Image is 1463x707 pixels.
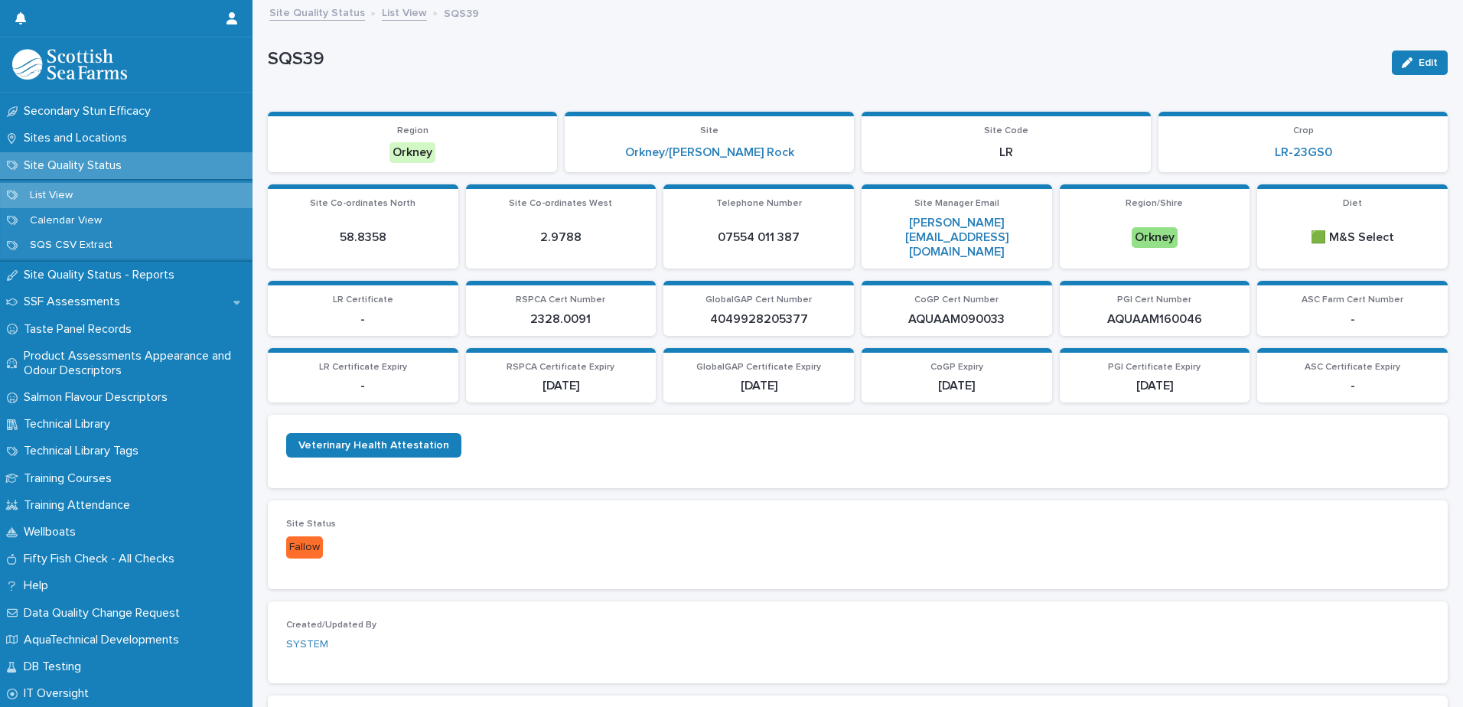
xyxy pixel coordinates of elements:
p: [DATE] [673,379,845,393]
p: Taste Panel Records [18,322,144,337]
p: 🟩 M&S Select [1266,230,1439,245]
p: [DATE] [475,379,647,393]
span: Region/Shire [1126,199,1183,208]
button: Edit [1392,50,1448,75]
span: Edit [1419,57,1438,68]
p: Site Quality Status - Reports [18,268,187,282]
p: 4049928205377 [673,312,845,327]
p: - [1266,379,1439,393]
span: PGI Cert Number [1117,295,1191,305]
span: ASC Farm Cert Number [1302,295,1403,305]
span: Site Status [286,520,336,529]
p: SQS CSV Extract [18,239,125,252]
p: - [277,312,449,327]
p: Help [18,578,60,593]
p: 2328.0091 [475,312,647,327]
div: Orkney [389,142,435,163]
span: PGI Certificate Expiry [1108,363,1201,372]
span: GlobalGAP Certificate Expiry [696,363,821,372]
p: Product Assessments Appearance and Odour Descriptors [18,349,253,378]
span: RSPCA Certificate Expiry [507,363,614,372]
span: LR Certificate Expiry [319,363,407,372]
p: IT Oversight [18,686,101,701]
a: LR-23GS0 [1275,145,1332,160]
span: GlobalGAP Cert Number [705,295,812,305]
p: DB Testing [18,660,93,674]
p: Training Courses [18,471,124,486]
a: Orkney/[PERSON_NAME] Rock [625,145,794,160]
span: Diet [1343,199,1362,208]
span: ASC Certificate Expiry [1305,363,1400,372]
span: Site Code [984,126,1028,135]
p: Fifty Fish Check - All Checks [18,552,187,566]
p: [DATE] [871,379,1043,393]
div: Orkney [1132,227,1178,248]
span: Site [700,126,718,135]
p: AquaTechnical Developments [18,633,191,647]
span: Site Co-ordinates West [509,199,612,208]
span: Created/Updated By [286,621,376,630]
img: mMrefqRFQpe26GRNOUkG [12,49,127,80]
p: Salmon Flavour Descriptors [18,390,180,405]
span: Site Manager Email [914,199,999,208]
p: SSF Assessments [18,295,132,309]
a: SYSTEM [286,637,328,653]
p: Data Quality Change Request [18,606,192,621]
p: Training Attendance [18,498,142,513]
a: Veterinary Health Attestation [286,433,461,458]
p: [DATE] [1069,379,1241,393]
p: Technical Library Tags [18,444,151,458]
p: Site Quality Status [18,158,134,173]
span: Region [397,126,428,135]
a: [PERSON_NAME][EMAIL_ADDRESS][DOMAIN_NAME] [905,217,1008,258]
p: - [1266,312,1439,327]
p: SQS39 [444,4,479,21]
span: Crop [1293,126,1314,135]
p: AQUAAM090033 [871,312,1043,327]
span: LR Certificate [333,295,393,305]
p: Sites and Locations [18,131,139,145]
span: CoGP Cert Number [914,295,999,305]
span: RSPCA Cert Number [516,295,605,305]
span: Site Co-ordinates North [310,199,415,208]
p: Secondary Stun Efficacy [18,104,163,119]
a: Site Quality Status [269,3,365,21]
p: Technical Library [18,417,122,432]
span: CoGP Expiry [930,363,983,372]
p: SQS39 [268,48,1380,70]
p: - [277,379,449,393]
p: 58.8358 [277,230,449,245]
p: Calendar View [18,214,114,227]
p: Wellboats [18,525,88,539]
p: List View [18,189,85,202]
p: 2.9788 [475,230,647,245]
p: 07554 011 387 [673,230,845,245]
span: Veterinary Health Attestation [298,440,449,451]
p: LR [871,145,1142,160]
a: List View [382,3,427,21]
p: AQUAAM160046 [1069,312,1241,327]
div: Fallow [286,536,323,559]
span: Telephone Number [716,199,802,208]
